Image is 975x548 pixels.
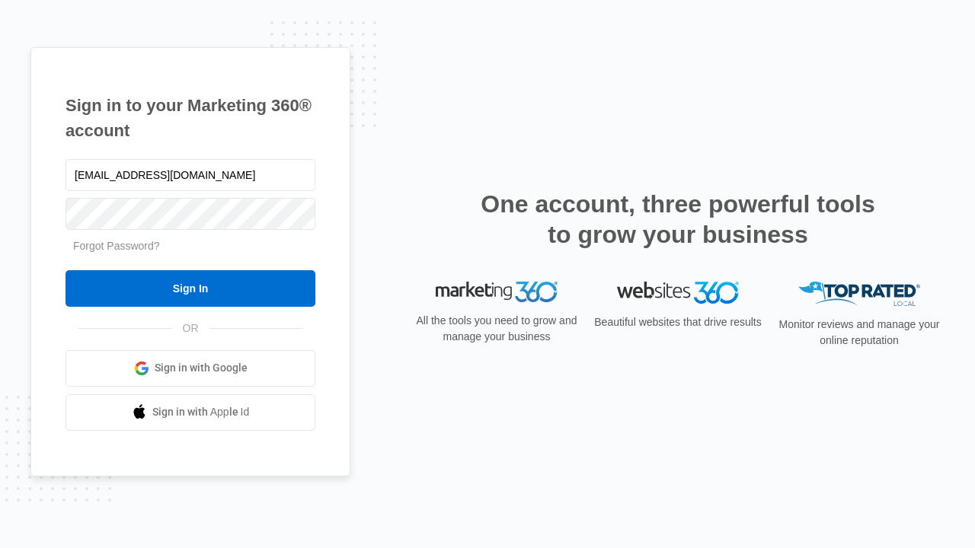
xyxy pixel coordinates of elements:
[476,189,880,250] h2: One account, three powerful tools to grow your business
[66,350,315,387] a: Sign in with Google
[774,317,945,349] p: Monitor reviews and manage your online reputation
[73,240,160,252] a: Forgot Password?
[155,360,248,376] span: Sign in with Google
[66,394,315,431] a: Sign in with Apple Id
[411,313,582,345] p: All the tools you need to grow and manage your business
[66,93,315,143] h1: Sign in to your Marketing 360® account
[66,270,315,307] input: Sign In
[172,320,209,336] span: OR
[152,404,250,420] span: Sign in with Apple Id
[66,159,315,191] input: Email
[593,314,763,330] p: Beautiful websites that drive results
[436,282,558,303] img: Marketing 360
[617,282,739,304] img: Websites 360
[798,282,920,307] img: Top Rated Local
